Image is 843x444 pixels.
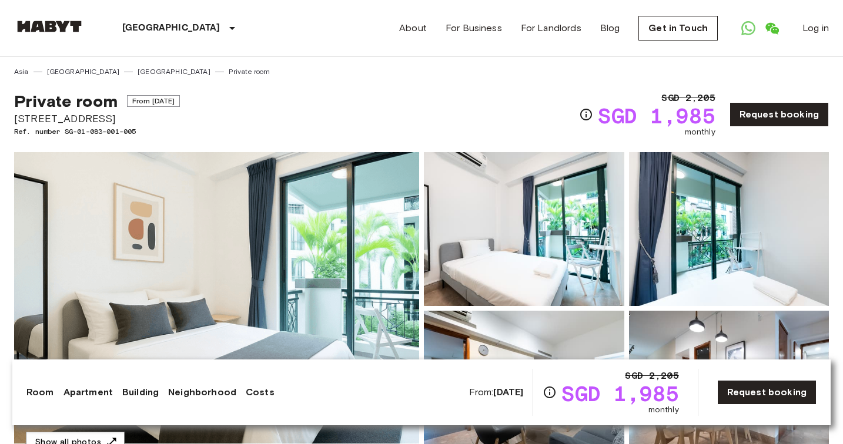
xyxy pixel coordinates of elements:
[685,126,715,138] span: monthly
[638,16,718,41] a: Get in Touch
[63,385,113,399] a: Apartment
[717,380,817,405] a: Request booking
[600,21,620,35] a: Blog
[424,152,624,306] img: Picture of unit SG-01-083-001-005
[122,385,159,399] a: Building
[122,21,220,35] p: [GEOGRAPHIC_DATA]
[579,107,593,122] svg: Check cost overview for full price breakdown. Please note that discounts apply to new joiners onl...
[446,21,502,35] a: For Business
[127,95,180,107] span: From [DATE]
[493,386,523,398] b: [DATE]
[229,66,270,77] a: Private room
[469,386,524,399] span: From:
[543,385,557,399] svg: Check cost overview for full price breakdown. Please note that discounts apply to new joiners onl...
[14,91,118,111] span: Private room
[246,385,275,399] a: Costs
[802,21,829,35] a: Log in
[730,102,829,127] a: Request booking
[14,126,180,137] span: Ref. number SG-01-083-001-005
[399,21,427,35] a: About
[737,16,760,40] a: Open WhatsApp
[14,66,29,77] a: Asia
[14,21,85,32] img: Habyt
[648,404,679,416] span: monthly
[625,369,678,383] span: SGD 2,205
[168,385,236,399] a: Neighborhood
[598,105,715,126] span: SGD 1,985
[521,21,581,35] a: For Landlords
[561,383,678,404] span: SGD 1,985
[14,111,180,126] span: [STREET_ADDRESS]
[629,152,829,306] img: Picture of unit SG-01-083-001-005
[26,385,54,399] a: Room
[138,66,210,77] a: [GEOGRAPHIC_DATA]
[47,66,120,77] a: [GEOGRAPHIC_DATA]
[760,16,784,40] a: Open WeChat
[661,91,715,105] span: SGD 2,205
